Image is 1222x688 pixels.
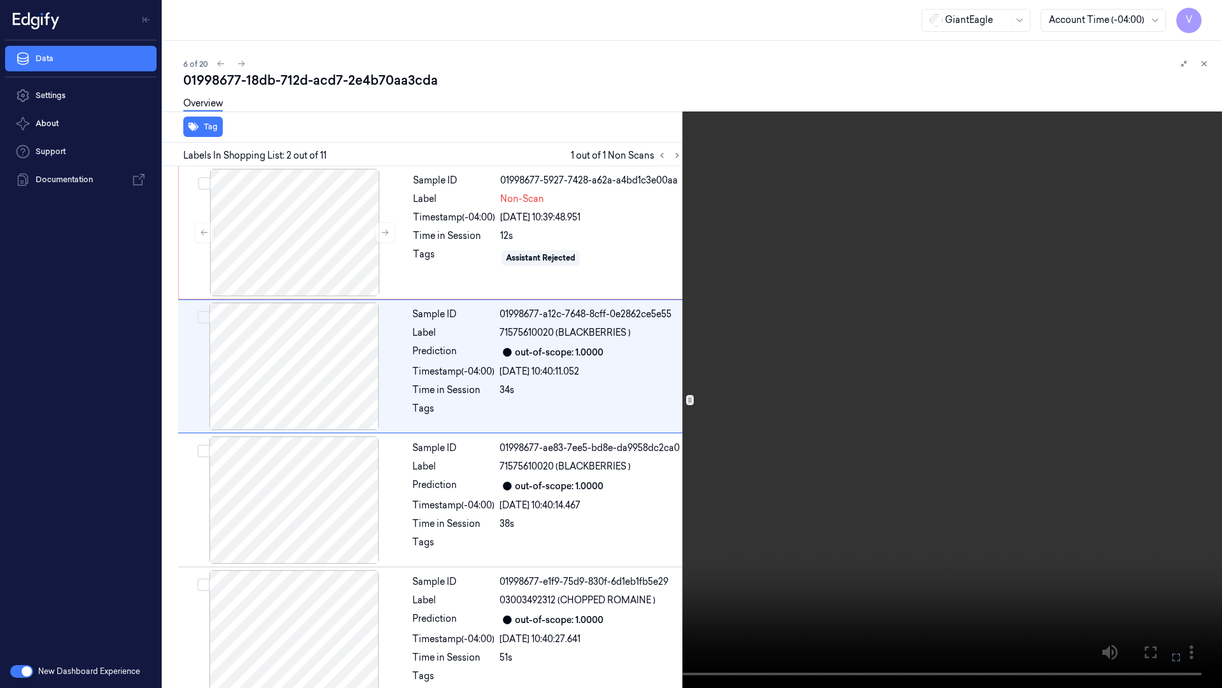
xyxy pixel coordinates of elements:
[413,248,495,268] div: Tags
[500,326,631,340] span: 71575610020 (BLACKBERRIES )
[183,71,1212,89] div: 01998677-18db-712d-acd7-2e4b70aa3cda
[136,10,157,30] button: Toggle Navigation
[500,594,656,607] span: 03003492312 (CHOPPED ROMAINE )
[5,111,157,136] button: About
[412,326,495,340] div: Label
[515,480,603,493] div: out-of-scope: 1.0000
[500,575,682,589] div: 01998677-e1f9-75d9-830f-6d1eb1fb5e29
[412,345,495,360] div: Prediction
[412,365,495,378] div: Timestamp (-04:00)
[412,478,495,494] div: Prediction
[412,499,495,512] div: Timestamp (-04:00)
[183,59,208,69] span: 6 of 20
[412,517,495,531] div: Time in Session
[412,536,495,556] div: Tags
[197,578,210,591] button: Select row
[197,445,210,457] button: Select row
[515,346,603,359] div: out-of-scope: 1.0000
[412,460,495,473] div: Label
[500,211,682,224] div: [DATE] 10:39:48.951
[412,651,495,664] div: Time in Session
[5,167,157,192] a: Documentation
[412,383,495,397] div: Time in Session
[500,383,682,397] div: 34s
[412,441,495,455] div: Sample ID
[500,365,682,378] div: [DATE] 10:40:11.052
[506,252,575,264] div: Assistant Rejected
[198,177,211,190] button: Select row
[500,651,682,664] div: 51s
[5,139,157,164] a: Support
[412,308,495,321] div: Sample ID
[5,83,157,108] a: Settings
[500,441,682,455] div: 01998677-ae83-7ee5-bd8e-da9958dc2ca0
[412,402,495,422] div: Tags
[413,211,495,224] div: Timestamp (-04:00)
[1176,8,1202,33] button: V
[183,97,223,111] a: Overview
[412,575,495,589] div: Sample ID
[5,46,157,71] a: Data
[500,633,682,646] div: [DATE] 10:40:27.641
[500,460,631,473] span: 71575610020 (BLACKBERRIES )
[413,192,495,206] div: Label
[500,517,682,531] div: 38s
[500,174,682,187] div: 01998677-5927-7428-a62a-a4bd1c3e00aa
[413,174,495,187] div: Sample ID
[500,499,682,512] div: [DATE] 10:40:14.467
[500,308,682,321] div: 01998677-a12c-7648-8cff-0e2862ce5e55
[197,311,210,324] button: Select row
[571,148,685,163] span: 1 out of 1 Non Scans
[413,229,495,243] div: Time in Session
[183,149,327,162] span: Labels In Shopping List: 2 out of 11
[515,613,603,627] div: out-of-scope: 1.0000
[412,633,495,646] div: Timestamp (-04:00)
[500,192,544,206] span: Non-Scan
[412,612,495,627] div: Prediction
[412,594,495,607] div: Label
[500,229,682,243] div: 12s
[183,117,223,137] button: Tag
